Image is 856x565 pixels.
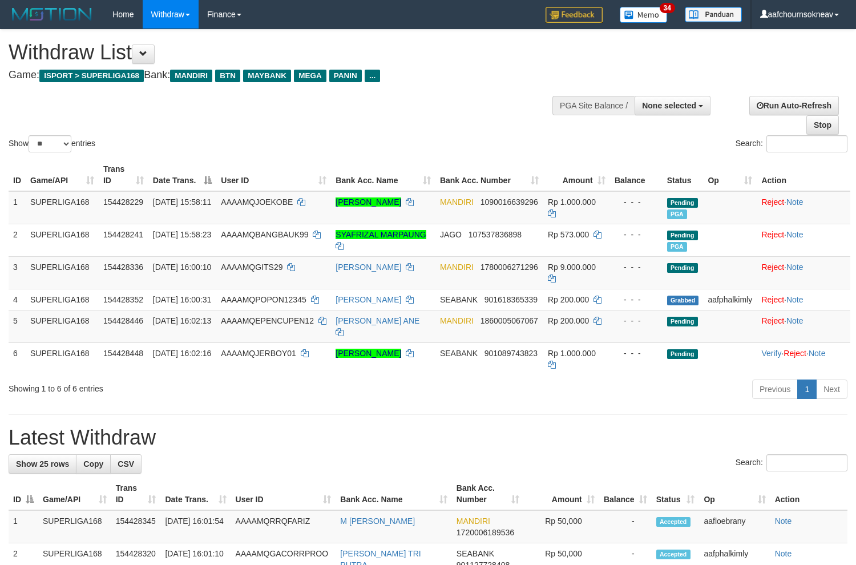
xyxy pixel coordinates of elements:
[543,159,610,191] th: Amount: activate to sort column ascending
[757,342,850,375] td: · ·
[660,3,675,13] span: 34
[766,135,847,152] input: Search:
[784,349,806,358] a: Reject
[9,135,95,152] label: Show entries
[766,454,847,471] input: Search:
[153,263,211,272] span: [DATE] 16:00:10
[440,197,474,207] span: MANDIRI
[757,289,850,310] td: ·
[752,380,798,399] a: Previous
[599,478,652,510] th: Balance: activate to sort column ascending
[9,191,26,224] td: 1
[26,256,99,289] td: SUPERLIGA168
[216,159,331,191] th: User ID: activate to sort column ascending
[9,224,26,256] td: 2
[667,209,687,219] span: Marked by aafsoumeymey
[656,550,691,559] span: Accepted
[548,263,596,272] span: Rp 9.000.000
[221,316,314,325] span: AAAAMQEPENCUPEN12
[103,263,143,272] span: 154428336
[26,342,99,375] td: SUPERLIGA168
[786,230,803,239] a: Note
[761,197,784,207] a: Reject
[9,342,26,375] td: 6
[552,96,635,115] div: PGA Site Balance /
[615,348,658,359] div: - - -
[757,159,850,191] th: Action
[524,510,599,543] td: Rp 50,000
[703,289,757,310] td: aafphalkimly
[786,197,803,207] a: Note
[111,478,161,510] th: Trans ID: activate to sort column ascending
[340,516,415,526] a: M [PERSON_NAME]
[118,459,134,469] span: CSV
[548,230,589,239] span: Rp 573.000
[336,263,401,272] a: [PERSON_NAME]
[148,159,216,191] th: Date Trans.: activate to sort column descending
[786,316,803,325] a: Note
[9,6,95,23] img: MOTION_logo.png
[221,197,293,207] span: AAAAMQJOEKOBE
[484,295,538,304] span: Copy 901618365339 to clipboard
[548,197,596,207] span: Rp 1.000.000
[9,310,26,342] td: 5
[457,549,494,558] span: SEABANK
[160,510,231,543] td: [DATE] 16:01:54
[469,230,522,239] span: Copy 107537836898 to clipboard
[615,196,658,208] div: - - -
[170,70,212,82] span: MANDIRI
[749,96,839,115] a: Run Auto-Refresh
[9,426,847,449] h1: Latest Withdraw
[39,70,144,82] span: ISPORT > SUPERLIGA168
[83,459,103,469] span: Copy
[615,315,658,326] div: - - -
[26,289,99,310] td: SUPERLIGA168
[457,516,490,526] span: MANDIRI
[599,510,652,543] td: -
[548,295,589,304] span: Rp 200.000
[736,454,847,471] label: Search:
[9,159,26,191] th: ID
[111,510,161,543] td: 154428345
[243,70,291,82] span: MAYBANK
[757,310,850,342] td: ·
[481,197,538,207] span: Copy 1090016639296 to clipboard
[9,454,76,474] a: Show 25 rows
[153,197,211,207] span: [DATE] 15:58:11
[440,263,474,272] span: MANDIRI
[635,96,710,115] button: None selected
[440,295,478,304] span: SEABANK
[9,41,559,64] h1: Withdraw List
[667,263,698,273] span: Pending
[365,70,380,82] span: ...
[775,549,792,558] a: Note
[16,459,69,469] span: Show 25 rows
[546,7,603,23] img: Feedback.jpg
[761,230,784,239] a: Reject
[761,316,784,325] a: Reject
[160,478,231,510] th: Date Trans.: activate to sort column ascending
[757,224,850,256] td: ·
[231,478,336,510] th: User ID: activate to sort column ascending
[153,230,211,239] span: [DATE] 15:58:23
[775,516,792,526] a: Note
[221,263,282,272] span: AAAAMQGITS29
[484,349,538,358] span: Copy 901089743823 to clipboard
[809,349,826,358] a: Note
[761,295,784,304] a: Reject
[9,510,38,543] td: 1
[797,380,817,399] a: 1
[103,316,143,325] span: 154428446
[816,380,847,399] a: Next
[103,349,143,358] span: 154428448
[610,159,663,191] th: Balance
[667,349,698,359] span: Pending
[29,135,71,152] select: Showentries
[440,349,478,358] span: SEABANK
[331,159,435,191] th: Bank Acc. Name: activate to sort column ascending
[26,159,99,191] th: Game/API: activate to sort column ascending
[99,159,148,191] th: Trans ID: activate to sort column ascending
[761,263,784,272] a: Reject
[786,295,803,304] a: Note
[110,454,142,474] a: CSV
